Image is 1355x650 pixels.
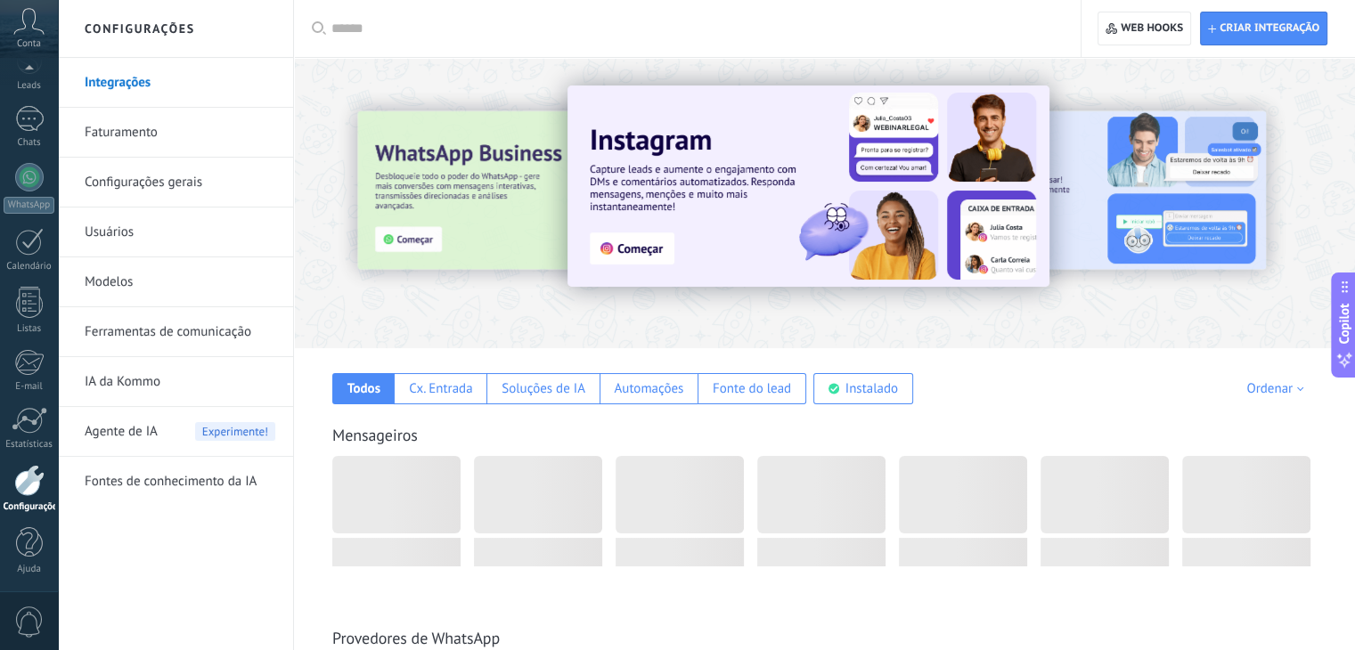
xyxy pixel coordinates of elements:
[4,381,55,393] div: E-mail
[85,108,275,158] a: Faturamento
[58,407,293,457] li: Agente de IA
[502,380,585,397] div: Soluções de IA
[58,357,293,407] li: IA da Kommo
[332,425,418,445] a: Mensageiros
[4,80,55,92] div: Leads
[85,58,275,108] a: Integrações
[58,307,293,357] li: Ferramentas de comunicação
[58,158,293,207] li: Configurações gerais
[85,257,275,307] a: Modelos
[4,439,55,451] div: Estatísticas
[85,357,275,407] a: IA da Kommo
[195,422,275,441] span: Experimente!
[58,257,293,307] li: Modelos
[1246,380,1310,397] div: Ordenar
[567,85,1049,287] img: Slide 1
[332,628,500,648] a: Provedores de WhatsApp
[713,380,791,397] div: Fonte do lead
[4,197,54,214] div: WhatsApp
[1220,21,1319,36] span: Criar integração
[4,323,55,335] div: Listas
[886,111,1266,270] img: Slide 2
[4,501,55,513] div: Configurações
[4,137,55,149] div: Chats
[409,380,472,397] div: Cx. Entrada
[614,380,683,397] div: Automações
[347,380,380,397] div: Todos
[845,380,898,397] div: Instalado
[58,108,293,158] li: Faturamento
[1200,12,1327,45] button: Criar integração
[85,158,275,207] a: Configurações gerais
[17,38,41,50] span: Conta
[4,261,55,272] div: Calendário
[85,407,158,457] span: Agente de IA
[85,407,275,457] a: Agente de IAExperimente!
[1335,304,1353,345] span: Copilot
[85,307,275,357] a: Ferramentas de comunicação
[4,564,55,575] div: Ajuda
[85,207,275,257] a: Usuários
[1121,21,1183,36] span: Web hooks
[357,111,737,270] img: Slide 3
[58,207,293,257] li: Usuários
[58,457,293,506] li: Fontes de conhecimento da IA
[85,457,275,507] a: Fontes de conhecimento da IA
[1098,12,1191,45] button: Web hooks
[58,58,293,108] li: Integrações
